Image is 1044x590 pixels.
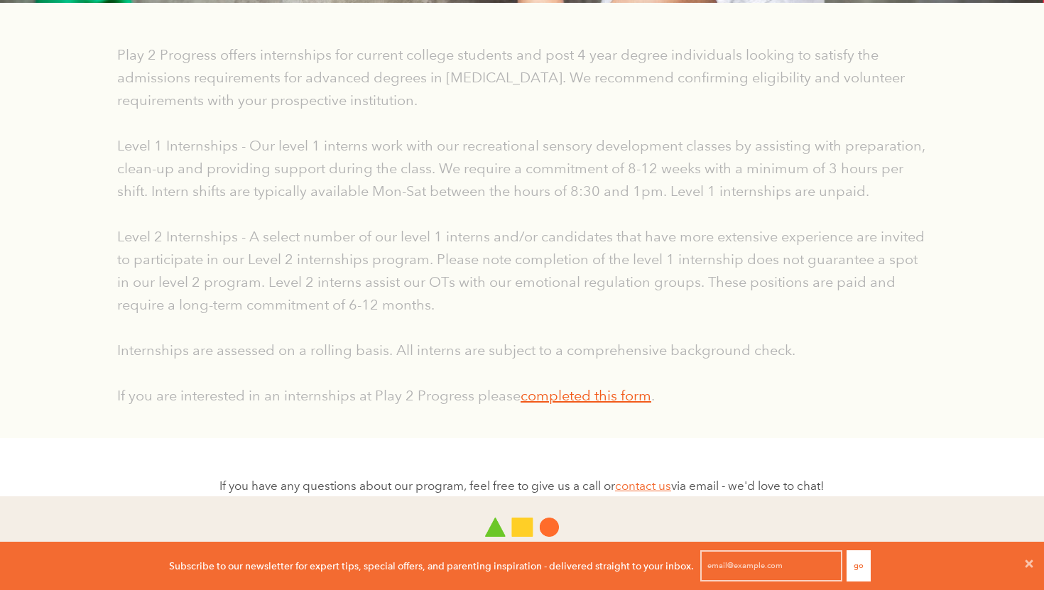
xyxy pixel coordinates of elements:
img: Play 2 Progress logo [485,518,559,537]
a: completed this form [521,387,651,404]
p: Internships are assessed on a rolling basis. All interns are subject to a comprehensive backgroun... [117,339,927,361]
a: contact us [615,479,671,493]
p: Subscribe to our newsletter for expert tips, special offers, and parenting inspiration - delivere... [169,558,694,574]
p: Level 1 Internships - Our level 1 interns work with our recreational sensory development classes ... [117,134,927,202]
p: Level 2 Internships - A select number of our level 1 interns and/or candidates that have more ext... [117,225,927,316]
p: Play 2 Progress offers internships for current college students and post 4 year degree individual... [117,43,927,111]
p: If you are interested in an internships at Play 2 Progress please . [117,384,927,407]
input: email@example.com [700,550,842,581]
button: Go [847,550,871,581]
